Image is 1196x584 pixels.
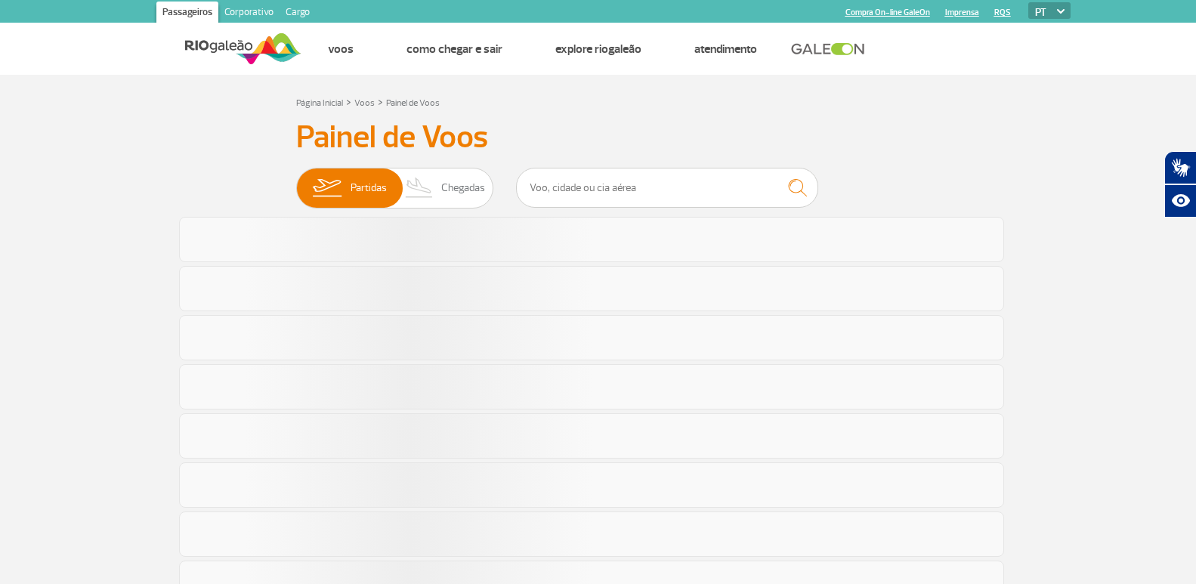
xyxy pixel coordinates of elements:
[406,42,502,57] a: Como chegar e sair
[280,2,316,26] a: Cargo
[156,2,218,26] a: Passageiros
[994,8,1011,17] a: RQS
[516,168,818,208] input: Voo, cidade ou cia aérea
[555,42,641,57] a: Explore RIOgaleão
[354,97,375,109] a: Voos
[296,119,901,156] h3: Painel de Voos
[346,93,351,110] a: >
[378,93,383,110] a: >
[386,97,440,109] a: Painel de Voos
[1164,151,1196,184] button: Abrir tradutor de língua de sinais.
[1164,151,1196,218] div: Plugin de acessibilidade da Hand Talk.
[441,168,485,208] span: Chegadas
[296,97,343,109] a: Página Inicial
[351,168,387,208] span: Partidas
[328,42,354,57] a: Voos
[218,2,280,26] a: Corporativo
[694,42,757,57] a: Atendimento
[1164,184,1196,218] button: Abrir recursos assistivos.
[303,168,351,208] img: slider-embarque
[945,8,979,17] a: Imprensa
[397,168,442,208] img: slider-desembarque
[845,8,930,17] a: Compra On-line GaleOn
